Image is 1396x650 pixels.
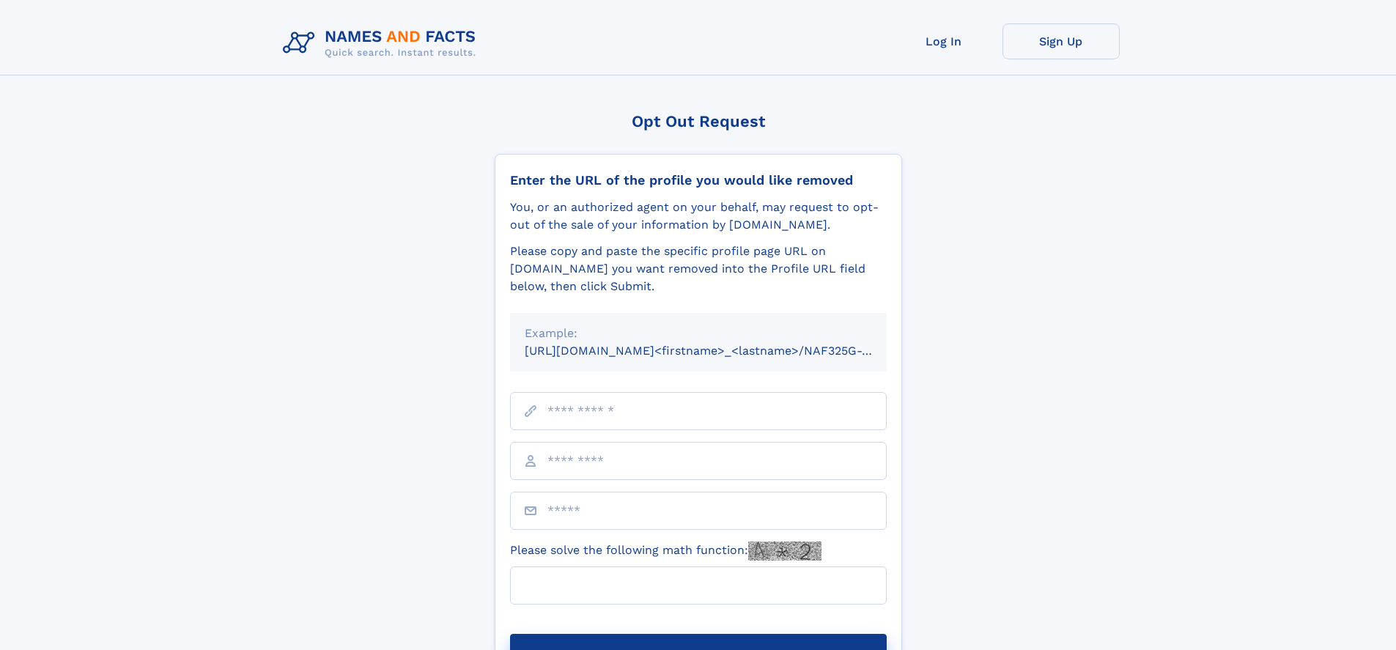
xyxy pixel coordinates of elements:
[525,325,872,342] div: Example:
[510,243,887,295] div: Please copy and paste the specific profile page URL on [DOMAIN_NAME] you want removed into the Pr...
[495,112,902,130] div: Opt Out Request
[1002,23,1120,59] a: Sign Up
[885,23,1002,59] a: Log In
[510,199,887,234] div: You, or an authorized agent on your behalf, may request to opt-out of the sale of your informatio...
[510,542,821,561] label: Please solve the following math function:
[510,172,887,188] div: Enter the URL of the profile you would like removed
[277,23,488,63] img: Logo Names and Facts
[525,344,915,358] small: [URL][DOMAIN_NAME]<firstname>_<lastname>/NAF325G-xxxxxxxx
